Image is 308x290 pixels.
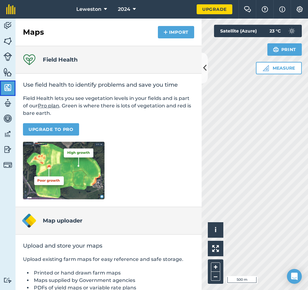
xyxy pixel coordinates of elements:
[3,67,12,77] img: svg+xml;base64,PHN2ZyB4bWxucz0iaHR0cDovL3d3dy53My5vcmcvMjAwMC9zdmciIHdpZHRoPSI1NiIgaGVpZ2h0PSI2MC...
[3,114,12,123] img: svg+xml;base64,PD94bWwgdmVyc2lvbj0iMS4wIiBlbmNvZGluZz0idXRmLTgiPz4KPCEtLSBHZW5lcmF0b3I6IEFkb2JlIE...
[263,65,269,71] img: Ruler icon
[263,25,302,37] button: 23 °C
[256,62,302,74] button: Measure
[214,25,274,37] button: Satellite (Azure)
[211,272,220,281] button: –
[3,277,12,283] img: svg+xml;base64,PD94bWwgdmVyc2lvbj0iMS4wIiBlbmNvZGluZz0idXRmLTgiPz4KPCEtLSBHZW5lcmF0b3I6IEFkb2JlIE...
[43,216,83,225] h4: Map uploader
[244,6,251,12] img: Two speech bubbles overlapping with the left bubble in the forefront
[3,98,12,108] img: svg+xml;base64,PD94bWwgdmVyc2lvbj0iMS4wIiBlbmNvZGluZz0idXRmLTgiPz4KPCEtLSBHZW5lcmF0b3I6IEFkb2JlIE...
[296,6,303,12] img: A cog icon
[3,37,12,46] img: svg+xml;base64,PHN2ZyB4bWxucz0iaHR0cDovL3d3dy53My5vcmcvMjAwMC9zdmciIHdpZHRoPSI1NiIgaGVpZ2h0PSI2MC...
[23,27,44,37] h2: Maps
[212,245,219,252] img: Four arrows, one pointing top left, one top right, one bottom right and the last bottom left
[215,226,216,234] span: i
[3,145,12,154] img: svg+xml;base64,PD94bWwgdmVyc2lvbj0iMS4wIiBlbmNvZGluZz0idXRmLTgiPz4KPCEtLSBHZW5lcmF0b3I6IEFkb2JlIE...
[3,83,12,92] img: svg+xml;base64,PHN2ZyB4bWxucz0iaHR0cDovL3d3dy53My5vcmcvMjAwMC9zdmciIHdpZHRoPSI1NiIgaGVpZ2h0PSI2MC...
[43,55,78,64] h4: Field Health
[32,269,194,277] li: Printed or hand drawn farm maps
[158,26,194,38] button: Import
[163,28,168,36] img: svg+xml;base64,PHN2ZyB4bWxucz0iaHR0cDovL3d3dy53My5vcmcvMjAwMC9zdmciIHdpZHRoPSIxNCIgaGVpZ2h0PSIyNC...
[23,256,194,263] p: Upload existing farm maps for easy reference and safe storage.
[261,6,269,12] img: A question mark icon
[3,161,12,169] img: svg+xml;base64,PD94bWwgdmVyc2lvbj0iMS4wIiBlbmNvZGluZz0idXRmLTgiPz4KPCEtLSBHZW5lcmF0b3I6IEFkb2JlIE...
[267,43,302,56] button: Print
[3,129,12,139] img: svg+xml;base64,PD94bWwgdmVyc2lvbj0iMS4wIiBlbmNvZGluZz0idXRmLTgiPz4KPCEtLSBHZW5lcmF0b3I6IEFkb2JlIE...
[279,6,285,13] img: svg+xml;base64,PHN2ZyB4bWxucz0iaHR0cDovL3d3dy53My5vcmcvMjAwMC9zdmciIHdpZHRoPSIxNyIgaGVpZ2h0PSIxNy...
[23,123,79,136] a: Upgrade to Pro
[3,21,12,30] img: svg+xml;base64,PD94bWwgdmVyc2lvbj0iMS4wIiBlbmNvZGluZz0idXRmLTgiPz4KPCEtLSBHZW5lcmF0b3I6IEFkb2JlIE...
[270,25,281,37] span: 23 ° C
[273,46,279,53] img: svg+xml;base64,PHN2ZyB4bWxucz0iaHR0cDovL3d3dy53My5vcmcvMjAwMC9zdmciIHdpZHRoPSIxOSIgaGVpZ2h0PSIyNC...
[197,4,232,14] a: Upgrade
[118,6,130,13] span: 2024
[3,52,12,61] img: svg+xml;base64,PD94bWwgdmVyc2lvbj0iMS4wIiBlbmNvZGluZz0idXRmLTgiPz4KPCEtLSBHZW5lcmF0b3I6IEFkb2JlIE...
[23,242,194,249] h2: Upload and store your maps
[23,81,194,89] h2: Use field health to identify problems and save you time
[287,269,302,284] div: Open Intercom Messenger
[211,262,220,272] button: +
[286,25,298,37] img: svg+xml;base64,PD94bWwgdmVyc2lvbj0iMS4wIiBlbmNvZGluZz0idXRmLTgiPz4KPCEtLSBHZW5lcmF0b3I6IEFkb2JlIE...
[38,103,59,109] a: Pro plan
[23,95,194,117] p: Field Health lets you see vegetation levels in your fields and is part of our . Green is where th...
[208,222,223,238] button: i
[6,4,16,14] img: fieldmargin Logo
[22,213,37,228] img: Map uploader logo
[76,6,101,13] span: Leweston
[32,277,194,284] li: Maps supplied by Government agencies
